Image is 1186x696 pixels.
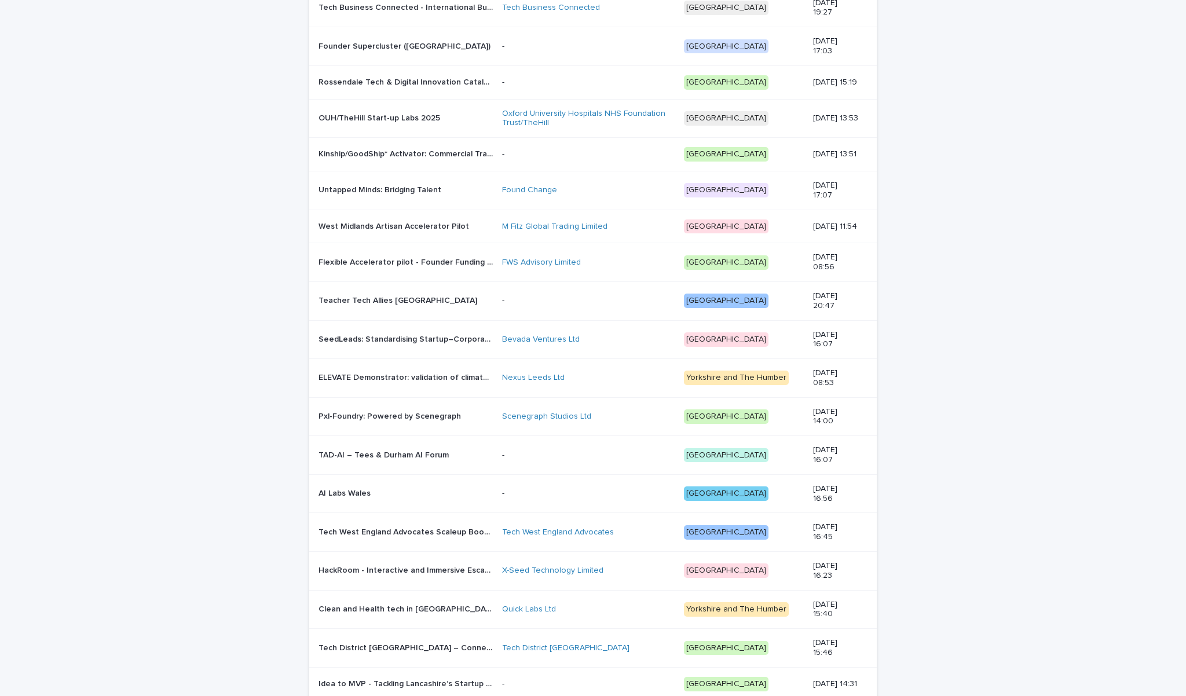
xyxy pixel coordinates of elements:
[319,255,495,268] p: Flexible Accelerator pilot - Founder Funding Groups
[309,397,877,436] tr: Pxl-Foundry: Powered by ScenegraphPxl-Foundry: Powered by Scenegraph Scenegraph Studios Ltd [GEOG...
[813,222,858,232] p: [DATE] 11:54
[319,448,451,460] p: TAD-AI – Tees & Durham AI Forum
[684,409,768,424] div: [GEOGRAPHIC_DATA]
[813,36,858,56] p: [DATE] 17:03
[684,525,768,540] div: [GEOGRAPHIC_DATA]
[502,78,675,87] p: -
[309,474,877,513] tr: AI Labs WalesAI Labs Wales -[GEOGRAPHIC_DATA][DATE] 16:56
[502,643,629,653] a: Tech District [GEOGRAPHIC_DATA]
[502,222,607,232] a: M Fitz Global Trading Limited
[319,147,495,159] p: Kinship/GoodShip* Activator: Commercial Traction Pilot
[309,359,877,398] tr: ELEVATE Demonstrator: validation of climate tech solutions with real customersELEVATE Demonstrato...
[813,407,858,427] p: [DATE] 14:00
[319,111,442,123] p: OUH/TheHill Start-up Labs 2025
[684,563,768,578] div: [GEOGRAPHIC_DATA]
[502,335,580,345] a: Bevada Ventures Ltd
[684,332,768,347] div: [GEOGRAPHIC_DATA]
[684,111,768,126] div: [GEOGRAPHIC_DATA]
[319,219,471,232] p: West Midlands Artisan Accelerator Pilot
[813,638,858,658] p: [DATE] 15:46
[813,252,858,272] p: [DATE] 08:56
[684,486,768,501] div: [GEOGRAPHIC_DATA]
[813,522,858,542] p: [DATE] 16:45
[502,605,556,614] a: Quick Labs Ltd
[309,281,877,320] tr: Teacher Tech Allies [GEOGRAPHIC_DATA]Teacher Tech Allies [GEOGRAPHIC_DATA] -[GEOGRAPHIC_DATA][DAT...
[319,294,479,306] p: Teacher Tech Allies [GEOGRAPHIC_DATA]
[684,75,768,90] div: [GEOGRAPHIC_DATA]
[309,65,877,99] tr: Rossendale Tech & Digital Innovation CatalystRossendale Tech & Digital Innovation Catalyst -[GEOG...
[813,600,858,620] p: [DATE] 15:40
[684,677,768,691] div: [GEOGRAPHIC_DATA]
[813,78,858,87] p: [DATE] 15:19
[502,296,675,306] p: -
[319,525,495,537] p: Tech West England Advocates Scaleup Booster – Accelerating South West Tech Growth
[319,332,495,345] p: SeedLeads: Standardising Startup–Corporate Procurement with Built-In Commercial Validation
[309,27,877,66] tr: Founder Supercluster ([GEOGRAPHIC_DATA])Founder Supercluster ([GEOGRAPHIC_DATA]) -[GEOGRAPHIC_DAT...
[319,641,495,653] p: Tech District Cumbria – Connecting The Counties Tech Ecosystems
[684,641,768,655] div: [GEOGRAPHIC_DATA]
[813,368,858,388] p: [DATE] 08:53
[319,1,495,13] p: Tech Business Connected - International Business Escalator
[319,39,493,52] p: Founder Supercluster ([GEOGRAPHIC_DATA])
[319,486,373,499] p: AI Labs Wales
[502,373,565,383] a: Nexus Leeds Ltd
[309,629,877,668] tr: Tech District [GEOGRAPHIC_DATA] – Connecting The Counties Tech EcosystemsTech District [GEOGRAPHI...
[813,561,858,581] p: [DATE] 16:23
[309,138,877,171] tr: Kinship/GoodShip* Activator: Commercial Traction PilotKinship/GoodShip* Activator: Commercial Tra...
[813,330,858,350] p: [DATE] 16:07
[684,219,768,234] div: [GEOGRAPHIC_DATA]
[684,294,768,308] div: [GEOGRAPHIC_DATA]
[309,513,877,552] tr: Tech West England Advocates Scaleup Booster – Accelerating South West Tech GrowthTech West Englan...
[684,183,768,197] div: [GEOGRAPHIC_DATA]
[319,183,444,195] p: Untapped Minds: Bridging Talent
[319,677,495,689] p: Idea to MVP - Tackling Lancashire’s Startup Shortage Through FE-Led Innovation
[319,602,495,614] p: Clean and Health tech in [GEOGRAPHIC_DATA]
[309,99,877,138] tr: OUH/TheHill Start-up Labs 2025OUH/TheHill Start-up Labs 2025 Oxford University Hospitals NHS Foun...
[502,185,557,195] a: Found Change
[309,171,877,210] tr: Untapped Minds: Bridging TalentUntapped Minds: Bridging Talent Found Change [GEOGRAPHIC_DATA][DAT...
[813,291,858,311] p: [DATE] 20:47
[309,210,877,243] tr: West Midlands Artisan Accelerator PilotWest Midlands Artisan Accelerator Pilot M Fitz Global Trad...
[309,552,877,591] tr: HackRoom - Interactive and Immersive Escape Room for Cyber SkillsHackRoom - Interactive and Immer...
[502,42,675,52] p: -
[502,450,675,460] p: -
[319,75,495,87] p: Rossendale Tech & Digital Innovation Catalyst
[502,149,675,159] p: -
[813,149,858,159] p: [DATE] 13:51
[502,3,600,13] a: Tech Business Connected
[309,436,877,475] tr: TAD-AI – Tees & Durham AI ForumTAD-AI – Tees & Durham AI Forum -[GEOGRAPHIC_DATA][DATE] 16:07
[319,409,463,422] p: Pxl-Foundry: Powered by Scenegraph
[502,528,614,537] a: Tech West England Advocates
[502,412,591,422] a: Scenegraph Studios Ltd
[684,602,789,617] div: Yorkshire and The Humber
[813,484,858,504] p: [DATE] 16:56
[813,679,858,689] p: [DATE] 14:31
[813,113,858,123] p: [DATE] 13:53
[309,243,877,282] tr: Flexible Accelerator pilot - Founder Funding GroupsFlexible Accelerator pilot - Founder Funding G...
[684,147,768,162] div: [GEOGRAPHIC_DATA]
[319,371,495,383] p: ELEVATE Demonstrator: validation of climate tech solutions with real customers
[684,255,768,270] div: [GEOGRAPHIC_DATA]
[502,258,581,268] a: FWS Advisory Limited
[502,679,675,689] p: -
[309,590,877,629] tr: Clean and Health tech in [GEOGRAPHIC_DATA]Clean and Health tech in [GEOGRAPHIC_DATA] Quick Labs L...
[502,109,675,129] a: Oxford University Hospitals NHS Foundation Trust/TheHill
[309,320,877,359] tr: SeedLeads: Standardising Startup–Corporate Procurement with Built-In Commercial ValidationSeedLea...
[684,371,789,385] div: Yorkshire and The Humber
[319,563,495,576] p: HackRoom - Interactive and Immersive Escape Room for Cyber Skills
[684,448,768,463] div: [GEOGRAPHIC_DATA]
[684,1,768,15] div: [GEOGRAPHIC_DATA]
[502,566,603,576] a: X-Seed Technology Limited
[813,445,858,465] p: [DATE] 16:07
[684,39,768,54] div: [GEOGRAPHIC_DATA]
[502,489,675,499] p: -
[813,181,858,200] p: [DATE] 17:07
